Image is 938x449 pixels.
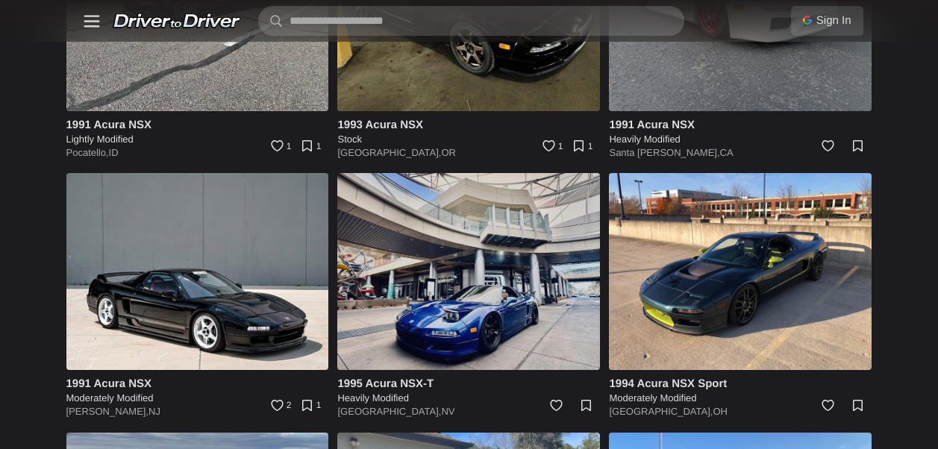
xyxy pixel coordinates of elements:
[66,406,149,417] a: [PERSON_NAME],
[337,376,600,405] a: 1995 Acura NSX-T Heavily Modified
[609,406,713,417] a: [GEOGRAPHIC_DATA],
[609,392,872,405] h5: Moderately Modified
[66,376,329,392] h4: 1991 Acura NSX
[441,406,454,417] a: NV
[609,133,872,146] h5: Heavily Modified
[296,392,328,425] a: 1
[296,133,328,166] a: 1
[337,117,600,146] a: 1993 Acura NSX Stock
[713,406,728,417] a: OH
[66,117,329,133] h4: 1991 Acura NSX
[66,392,329,405] h5: Moderately Modified
[109,147,119,158] a: ID
[337,147,441,158] a: [GEOGRAPHIC_DATA],
[791,6,863,36] a: Sign In
[337,117,600,133] h4: 1993 Acura NSX
[66,133,329,146] h5: Lightly Modified
[337,376,600,392] h4: 1995 Acura NSX-T
[66,376,329,405] a: 1991 Acura NSX Moderately Modified
[66,173,329,370] img: 1991 Acura NSX for sale
[609,117,872,133] h4: 1991 Acura NSX
[720,147,734,158] a: CA
[337,392,600,405] h5: Heavily Modified
[263,133,296,166] a: 1
[337,133,600,146] h5: Stock
[609,376,872,392] h4: 1994 Acura NSX Sport
[263,392,296,425] a: 2
[337,406,441,417] a: [GEOGRAPHIC_DATA],
[148,406,160,417] a: NJ
[337,173,600,370] img: 1995 Acura NSX-T for sale
[534,133,567,166] a: 1
[441,147,456,158] a: OR
[609,117,872,146] a: 1991 Acura NSX Heavily Modified
[609,147,719,158] a: Santa [PERSON_NAME],
[66,117,329,146] a: 1991 Acura NSX Lightly Modified
[609,376,872,405] a: 1994 Acura NSX Sport Moderately Modified
[567,133,600,166] a: 1
[609,173,872,370] img: 1994 Acura NSX Sport for sale
[66,147,109,158] a: Pocatello,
